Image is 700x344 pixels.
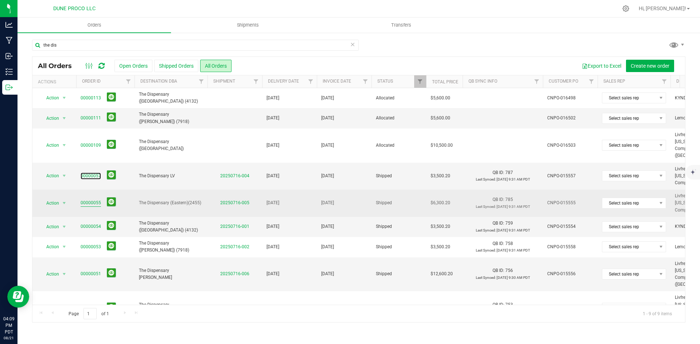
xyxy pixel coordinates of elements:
[195,75,207,88] a: Filter
[220,224,249,229] a: 20250716-001
[381,22,421,28] span: Transfers
[603,79,625,84] a: Sales Rep
[267,244,279,250] span: [DATE]
[505,302,513,307] span: 753
[5,84,13,91] inline-svg: Outbound
[547,142,593,149] span: CNPO-016503
[476,205,496,209] span: Last Synced:
[139,240,203,254] span: The Dispensary ([PERSON_NAME]) (7918)
[321,270,334,277] span: [DATE]
[171,17,324,33] a: Shipments
[267,142,279,149] span: [DATE]
[431,173,450,179] span: $3,500.20
[220,244,249,249] a: 20250716-002
[81,142,101,149] a: 00000109
[639,5,686,11] span: Hi, [PERSON_NAME]!
[3,316,14,335] p: 04:09 PM PDT
[431,142,453,149] span: $10,500.00
[637,308,678,319] span: 1 - 9 of 9 items
[40,242,59,252] span: Action
[32,40,359,51] input: Search Order ID, Destination, Customer PO...
[602,242,657,252] span: Select sales rep
[321,244,334,250] span: [DATE]
[38,62,79,70] span: All Orders
[493,170,504,175] span: QB ID:
[60,242,69,252] span: select
[81,223,101,230] a: 00000054
[321,95,334,102] span: [DATE]
[3,335,14,341] p: 08/21
[40,140,59,150] span: Action
[81,115,101,122] a: 00000111
[60,303,69,313] span: select
[586,75,598,88] a: Filter
[78,22,111,28] span: Orders
[140,79,177,84] a: Destination DBA
[476,177,496,181] span: Last Synced:
[602,140,657,150] span: Select sales rep
[602,222,657,232] span: Select sales rep
[139,138,203,152] span: The Dispensary ([GEOGRAPHIC_DATA])
[547,173,593,179] span: CNPO-015557
[468,79,497,84] a: QB Sync Info
[350,40,355,49] span: Clear
[40,113,59,123] span: Action
[60,93,69,103] span: select
[200,60,232,72] button: All Orders
[602,93,657,103] span: Select sales rep
[376,199,422,206] span: Shipped
[62,308,115,319] span: Page of 1
[60,113,69,123] span: select
[220,271,249,276] a: 20250716-006
[323,79,351,84] a: Invoice Date
[602,113,657,123] span: Select sales rep
[227,22,269,28] span: Shipments
[267,95,279,102] span: [DATE]
[547,95,593,102] span: CNPO-016498
[60,222,69,232] span: select
[213,79,235,84] a: Shipment
[5,68,13,75] inline-svg: Inventory
[376,115,422,122] span: Allocated
[505,197,513,202] span: 785
[250,75,262,88] a: Filter
[81,244,101,250] a: 00000053
[493,241,504,246] span: QB ID:
[53,5,96,12] span: DUNE PROCO LLC
[321,173,334,179] span: [DATE]
[377,79,393,84] a: Status
[376,223,422,230] span: Shipped
[40,222,59,232] span: Action
[40,269,59,279] span: Action
[139,199,203,206] span: The Dispensary (Eastern)(2455)
[324,17,478,33] a: Transfers
[321,115,334,122] span: [DATE]
[139,220,203,234] span: The Dispensary ([GEOGRAPHIC_DATA]) (4132)
[220,173,249,178] a: 20250716-004
[431,95,450,102] span: $5,600.00
[40,198,59,208] span: Action
[359,75,372,88] a: Filter
[602,171,657,181] span: Select sales rep
[531,75,543,88] a: Filter
[139,91,203,105] span: The Dispensary ([GEOGRAPHIC_DATA]) (4132)
[268,79,299,84] a: Delivery Date
[431,199,450,206] span: $6,300.20
[267,173,279,179] span: [DATE]
[505,221,513,226] span: 759
[547,270,593,277] span: CNPO-015556
[547,115,593,122] span: CNPO-016502
[432,79,458,84] a: Total Price
[7,286,29,308] iframe: Resource center
[658,75,670,88] a: Filter
[321,142,334,149] span: [DATE]
[154,60,198,72] button: Shipped Orders
[497,248,530,252] span: [DATE] 9:31 AM PDT
[602,303,657,313] span: Select sales rep
[305,75,317,88] a: Filter
[267,270,279,277] span: [DATE]
[493,221,504,226] span: QB ID:
[414,75,426,88] a: Filter
[549,79,578,84] a: Customer PO
[17,17,171,33] a: Orders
